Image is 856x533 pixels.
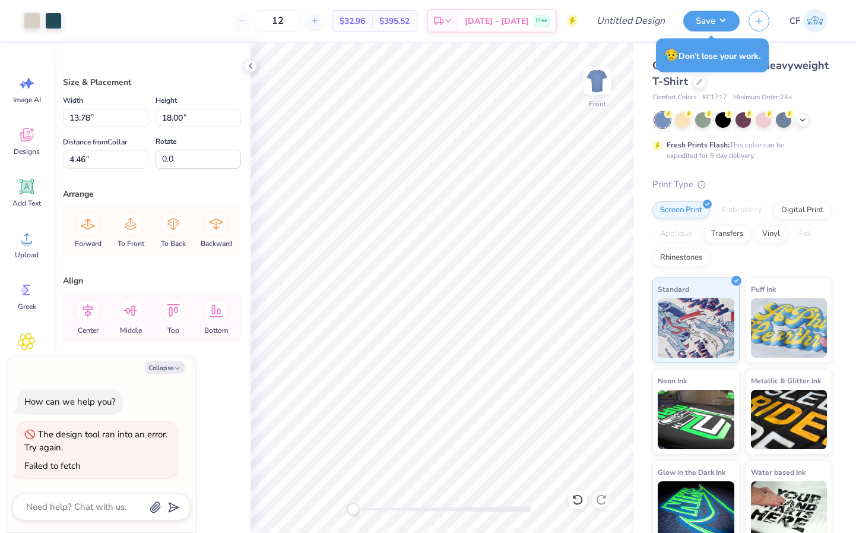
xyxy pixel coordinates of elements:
img: Front [585,69,609,93]
div: Size & Placement [63,76,241,89]
span: 😥 [664,48,679,63]
div: Accessibility label [347,503,359,515]
img: Claire Foster [803,9,827,33]
div: Print Type [652,178,832,191]
span: Forward [75,239,102,248]
span: Minimum Order: 24 + [733,93,792,103]
div: Front [589,99,606,109]
div: Vinyl [754,225,788,243]
a: CF [784,9,832,33]
span: Center [78,326,99,335]
div: How can we help you? [24,396,116,408]
div: Align [63,275,241,287]
span: Water based Ink [751,466,806,478]
div: Foil [791,225,819,243]
img: Standard [658,298,734,358]
span: Free [536,17,547,25]
span: Comfort Colors [652,93,696,103]
img: Neon Ink [658,390,734,449]
span: Image AI [13,95,41,105]
label: Distance from Collar [63,135,127,149]
div: Applique [652,225,700,243]
span: [DATE] - [DATE] [465,15,529,27]
span: To Back [161,239,186,248]
span: Greek [18,302,36,311]
div: The design tool ran into an error. Try again. [24,428,167,454]
span: Neon Ink [658,374,687,387]
label: Height [156,93,177,108]
span: Clipart & logos [7,354,46,373]
div: Embroidery [714,201,770,219]
input: – – [255,10,301,31]
img: Metallic & Glitter Ink [751,390,828,449]
div: Don’t lose your work. [656,39,769,72]
span: Bottom [204,326,228,335]
div: Failed to fetch [24,460,81,472]
button: Save [683,11,740,31]
span: Designs [14,147,40,156]
span: Add Text [12,198,41,208]
span: CF [790,14,800,28]
span: Puff Ink [751,283,776,295]
span: Backward [201,239,232,248]
strong: Fresh Prints Flash: [667,140,730,150]
img: Puff Ink [751,298,828,358]
span: Glow in the Dark Ink [658,466,725,478]
span: Standard [658,283,689,295]
div: This color can be expedited for 5 day delivery. [667,140,813,161]
div: Transfers [703,225,751,243]
span: Upload [15,250,39,260]
div: Arrange [63,188,241,200]
div: Digital Print [773,201,831,219]
label: Width [63,93,83,108]
label: Rotate [156,134,176,149]
input: Untitled Design [587,9,674,33]
span: $395.52 [379,15,410,27]
span: Top [167,326,179,335]
span: Metallic & Glitter Ink [751,374,821,387]
button: Collapse [145,361,185,374]
span: $32.96 [340,15,365,27]
div: Rhinestones [652,249,710,267]
span: # C1717 [702,93,727,103]
div: Screen Print [652,201,710,219]
span: Middle [120,326,142,335]
span: To Front [118,239,144,248]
